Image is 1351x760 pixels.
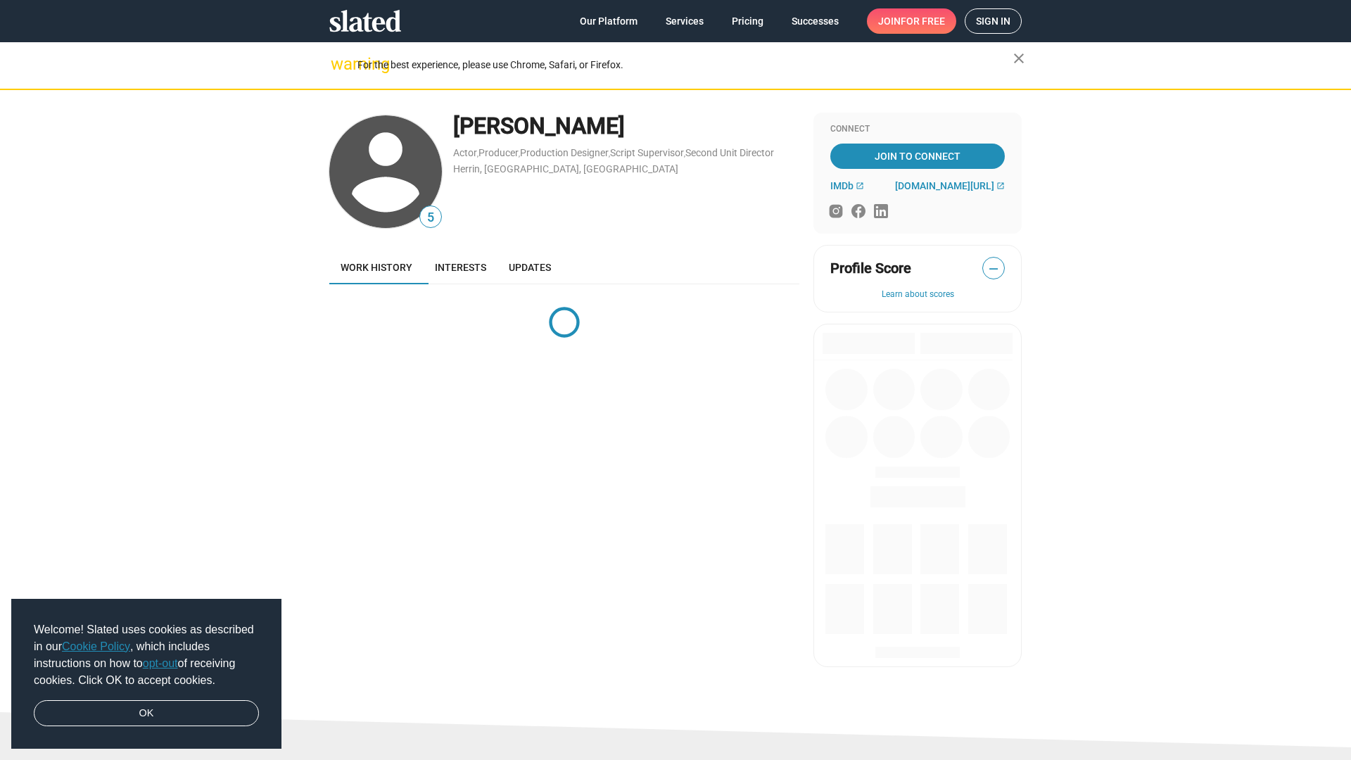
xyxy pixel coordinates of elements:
span: Work history [341,262,412,273]
a: Work history [329,251,424,284]
div: cookieconsent [11,599,281,749]
a: IMDb [830,180,864,191]
span: Services [666,8,704,34]
span: IMDb [830,180,854,191]
span: Pricing [732,8,763,34]
span: , [609,150,610,158]
mat-icon: warning [331,56,348,72]
a: Producer [478,147,519,158]
a: Our Platform [569,8,649,34]
span: Join To Connect [833,144,1002,169]
span: , [519,150,520,158]
a: Pricing [721,8,775,34]
span: Updates [509,262,551,273]
span: , [684,150,685,158]
span: 5 [420,208,441,227]
a: Interests [424,251,497,284]
span: , [477,150,478,158]
a: Cookie Policy [62,640,130,652]
span: Interests [435,262,486,273]
a: [DOMAIN_NAME][URL] [895,180,1005,191]
button: Learn about scores [830,289,1005,300]
a: dismiss cookie message [34,700,259,727]
a: Production Designer [520,147,609,158]
a: Script Supervisor [610,147,684,158]
a: Updates [497,251,562,284]
span: for free [901,8,945,34]
span: — [983,260,1004,278]
span: Our Platform [580,8,638,34]
div: For the best experience, please use Chrome, Safari, or Firefox. [357,56,1013,75]
mat-icon: close [1010,50,1027,67]
span: Join [878,8,945,34]
a: Services [654,8,715,34]
a: Second Unit Director [685,147,774,158]
span: Profile Score [830,259,911,278]
span: Sign in [976,9,1010,33]
mat-icon: open_in_new [996,182,1005,190]
span: Successes [792,8,839,34]
div: [PERSON_NAME] [453,111,799,141]
a: Join To Connect [830,144,1005,169]
span: Welcome! Slated uses cookies as described in our , which includes instructions on how to of recei... [34,621,259,689]
a: Joinfor free [867,8,956,34]
a: Successes [780,8,850,34]
span: [DOMAIN_NAME][URL] [895,180,994,191]
mat-icon: open_in_new [856,182,864,190]
div: Connect [830,124,1005,135]
a: opt-out [143,657,178,669]
a: Actor [453,147,477,158]
a: Herrin, [GEOGRAPHIC_DATA], [GEOGRAPHIC_DATA] [453,163,678,175]
a: Sign in [965,8,1022,34]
